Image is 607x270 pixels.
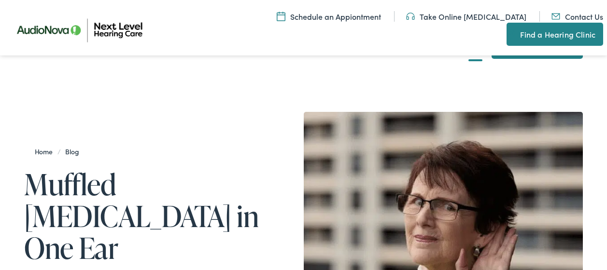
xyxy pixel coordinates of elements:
a: Find a Hearing Clinic [507,23,603,46]
a: Blog [60,147,84,156]
img: An icon symbolizing headphones, colored in teal, suggests audio-related services or features. [406,11,415,22]
h1: Muffled [MEDICAL_DATA] in One Ear [24,168,281,264]
a: Contact Us [551,11,603,22]
img: An icon representing mail communication is presented in a unique teal color. [551,11,560,22]
a: Schedule an Appiontment [277,11,381,22]
img: Calendar icon representing the ability to schedule a hearing test or hearing aid appointment at N... [277,11,285,22]
a: Home [35,147,57,156]
img: A map pin icon in teal indicates location-related features or services. [507,28,515,40]
span: / [35,147,84,156]
a: Take Online [MEDICAL_DATA] [406,11,526,22]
